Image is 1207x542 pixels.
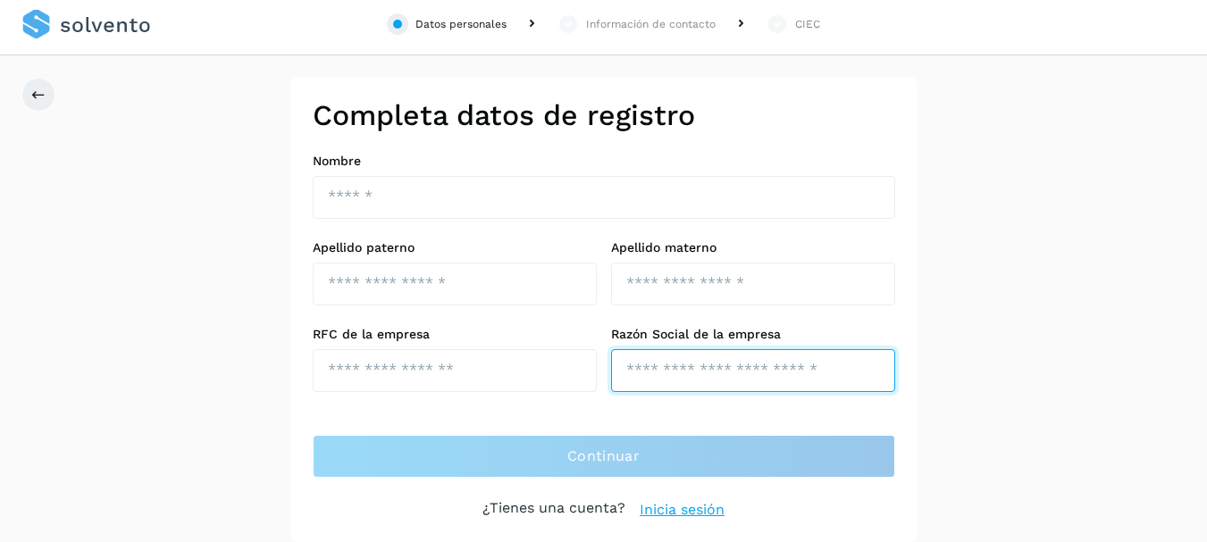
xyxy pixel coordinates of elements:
[313,98,895,132] h2: Completa datos de registro
[415,16,507,32] div: Datos personales
[611,327,895,342] label: Razón Social de la empresa
[611,240,895,255] label: Apellido materno
[567,446,640,466] span: Continuar
[313,435,895,478] button: Continuar
[482,499,625,521] p: ¿Tienes una cuenta?
[313,154,895,169] label: Nombre
[586,16,716,32] div: Información de contacto
[795,16,820,32] div: CIEC
[640,499,725,521] a: Inicia sesión
[313,327,597,342] label: RFC de la empresa
[313,240,597,255] label: Apellido paterno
